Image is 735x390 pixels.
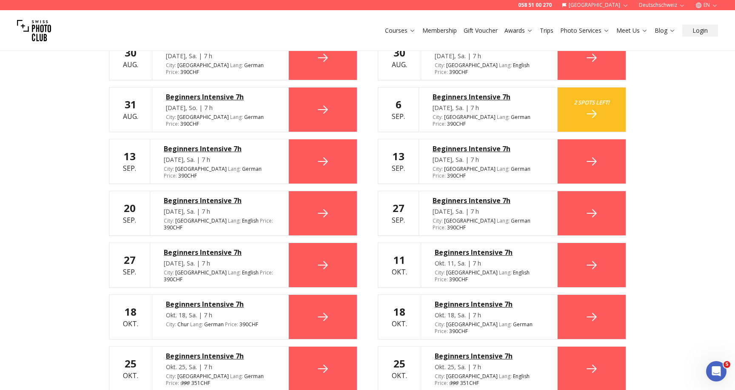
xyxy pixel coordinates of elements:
a: Beginners Intensive 7h [433,195,544,206]
a: Beginners Intensive 7h [166,351,275,361]
div: Okt. 25, Sa. | 7 h [435,363,544,371]
span: City : [166,113,176,121]
span: German [513,321,533,328]
a: Beginners Intensive 7h [164,247,275,257]
div: [GEOGRAPHIC_DATA] 390 CHF [164,218,275,231]
a: Beginners Intensive 7h [166,299,275,309]
div: Okt. [392,357,407,381]
a: Beginners Intensive 7h [433,92,544,102]
b: 30 [393,45,405,59]
span: German [204,321,224,328]
span: City : [433,165,443,172]
div: [GEOGRAPHIC_DATA] 390 CHF [435,269,544,283]
div: [GEOGRAPHIC_DATA] 390 CHF [435,321,544,335]
b: 25 [393,356,405,370]
span: German [511,114,530,121]
a: Beginners Intensive 7h [435,247,544,257]
div: [DATE], Sa. | 7 h [433,155,544,164]
button: Courses [382,25,419,37]
span: Price : [433,224,446,231]
span: 351 [449,379,469,387]
span: Price : [166,379,179,387]
span: City : [164,269,174,276]
div: Okt. 18, Sa. | 7 h [435,311,544,319]
a: Courses [385,26,416,35]
a: Trips [540,26,553,35]
div: Sep. [392,150,405,173]
b: 27 [393,201,405,215]
span: Price : [433,120,446,127]
button: Blog [651,25,679,37]
a: 2 spots left! [558,88,626,132]
div: Sep. [392,201,405,225]
span: Price : [166,120,179,127]
div: [DATE], Sa. | 7 h [433,207,544,216]
span: Price : [435,328,448,335]
b: 6 [396,97,402,111]
span: English [242,269,259,276]
b: 11 [393,253,405,267]
div: Okt. 25, Sa. | 7 h [166,363,275,371]
button: Login [682,25,718,37]
div: Okt. 18, Sa. | 7 h [166,311,275,319]
div: [DATE], So. | 7 h [166,104,275,112]
span: German [244,373,264,380]
span: German [511,218,530,224]
span: City : [164,165,174,172]
span: 351 [180,379,200,387]
a: Beginners Intensive 7h [435,299,544,309]
span: Price : [435,68,448,76]
span: Price : [260,217,273,224]
span: City : [435,62,445,69]
span: English [513,269,530,276]
span: Price : [166,68,179,76]
a: Beginners Intensive 7h [166,92,275,102]
span: City : [166,62,176,69]
a: 058 51 00 270 [518,2,552,8]
div: Aug. [392,46,407,70]
span: Lang : [499,62,512,69]
a: Gift Voucher [464,26,498,35]
span: 390 [449,380,459,387]
div: [GEOGRAPHIC_DATA] 390 CHF [433,166,544,179]
span: Lang : [497,217,510,224]
span: Lang : [228,165,241,172]
span: City : [166,321,176,328]
div: [DATE], Sa. | 7 h [435,52,544,60]
span: Lang : [499,373,512,380]
b: 25 [125,356,137,370]
div: [DATE], Sa. | 7 h [164,207,275,216]
a: Beginners Intensive 7h [435,351,544,361]
b: 27 [124,253,136,267]
button: Membership [419,25,460,37]
span: German [244,62,264,69]
button: Photo Services [557,25,613,37]
span: City : [435,269,445,276]
a: Membership [422,26,457,35]
div: [GEOGRAPHIC_DATA] 390 CHF [166,114,275,127]
span: City : [433,217,443,224]
div: [DATE], Sa. | 7 h [433,104,544,112]
div: Okt. [392,253,407,277]
span: Lang : [230,113,243,121]
span: Price : [225,321,238,328]
b: 20 [124,201,136,215]
span: Lang : [228,217,241,224]
iframe: Intercom live chat [706,361,726,382]
div: [DATE], Sa. | 7 h [164,155,275,164]
b: 30 [125,45,137,59]
span: Price : [435,276,448,283]
a: Beginners Intensive 7h [164,144,275,154]
span: Price : [433,172,446,179]
div: Okt. [123,305,138,329]
div: [DATE], Sa. | 7 h [164,259,275,268]
b: 18 [125,305,137,319]
b: 13 [124,149,136,163]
